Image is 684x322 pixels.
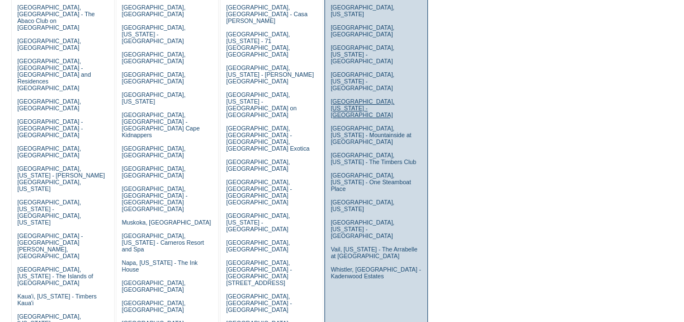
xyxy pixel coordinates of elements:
a: [GEOGRAPHIC_DATA], [US_STATE] [331,199,394,212]
a: [GEOGRAPHIC_DATA], [US_STATE] - [GEOGRAPHIC_DATA] [331,44,394,64]
a: [GEOGRAPHIC_DATA], [GEOGRAPHIC_DATA] - [GEOGRAPHIC_DATA] and Residences [GEOGRAPHIC_DATA] [17,58,91,91]
a: [GEOGRAPHIC_DATA], [GEOGRAPHIC_DATA] - [GEOGRAPHIC_DATA], [GEOGRAPHIC_DATA] Exotica [226,125,309,152]
a: [GEOGRAPHIC_DATA], [US_STATE] - [GEOGRAPHIC_DATA] [122,24,186,44]
a: [GEOGRAPHIC_DATA], [GEOGRAPHIC_DATA] [226,158,290,172]
a: [GEOGRAPHIC_DATA], [US_STATE] - [GEOGRAPHIC_DATA] [331,71,394,91]
a: [GEOGRAPHIC_DATA] - [GEOGRAPHIC_DATA][PERSON_NAME], [GEOGRAPHIC_DATA] [17,232,83,259]
a: [GEOGRAPHIC_DATA], [US_STATE] - [GEOGRAPHIC_DATA] [226,212,290,232]
a: [GEOGRAPHIC_DATA] - [GEOGRAPHIC_DATA] - [GEOGRAPHIC_DATA] [17,118,83,138]
a: [GEOGRAPHIC_DATA], [US_STATE] - [GEOGRAPHIC_DATA] [331,219,394,239]
a: [GEOGRAPHIC_DATA], [GEOGRAPHIC_DATA] [331,24,394,38]
a: Vail, [US_STATE] - The Arrabelle at [GEOGRAPHIC_DATA] [331,246,417,259]
a: [GEOGRAPHIC_DATA], [GEOGRAPHIC_DATA] [226,239,290,253]
a: [GEOGRAPHIC_DATA], [US_STATE] [331,4,394,17]
a: [GEOGRAPHIC_DATA], [US_STATE] - Mountainside at [GEOGRAPHIC_DATA] [331,125,411,145]
a: [GEOGRAPHIC_DATA], [US_STATE] - [GEOGRAPHIC_DATA] on [GEOGRAPHIC_DATA] [226,91,296,118]
a: [GEOGRAPHIC_DATA], [GEOGRAPHIC_DATA] [122,300,186,313]
a: [GEOGRAPHIC_DATA], [GEOGRAPHIC_DATA] - Casa [PERSON_NAME] [226,4,307,24]
a: [GEOGRAPHIC_DATA], [US_STATE] - 71 [GEOGRAPHIC_DATA], [GEOGRAPHIC_DATA] [226,31,290,58]
a: Muskoka, [GEOGRAPHIC_DATA] [122,219,211,226]
a: [GEOGRAPHIC_DATA], [GEOGRAPHIC_DATA] - [GEOGRAPHIC_DATA] [GEOGRAPHIC_DATA] [122,185,187,212]
a: [GEOGRAPHIC_DATA], [GEOGRAPHIC_DATA] [122,4,186,17]
a: [GEOGRAPHIC_DATA], [US_STATE] - Carneros Resort and Spa [122,232,204,253]
a: [GEOGRAPHIC_DATA], [GEOGRAPHIC_DATA] [17,98,81,111]
a: [GEOGRAPHIC_DATA], [GEOGRAPHIC_DATA] - [GEOGRAPHIC_DATA] [GEOGRAPHIC_DATA] [226,179,291,206]
a: [GEOGRAPHIC_DATA], [GEOGRAPHIC_DATA] [17,145,81,158]
a: [GEOGRAPHIC_DATA], [GEOGRAPHIC_DATA] [122,71,186,85]
a: [GEOGRAPHIC_DATA], [US_STATE] - [GEOGRAPHIC_DATA], [US_STATE] [17,199,81,226]
a: [GEOGRAPHIC_DATA], [US_STATE] - [PERSON_NAME][GEOGRAPHIC_DATA], [US_STATE] [17,165,105,192]
a: [GEOGRAPHIC_DATA], [US_STATE] - [GEOGRAPHIC_DATA] [331,98,394,118]
a: [GEOGRAPHIC_DATA], [US_STATE] - One Steamboat Place [331,172,411,192]
a: Kaua'i, [US_STATE] - Timbers Kaua'i [17,293,97,306]
a: [GEOGRAPHIC_DATA], [GEOGRAPHIC_DATA] [122,165,186,179]
a: [GEOGRAPHIC_DATA], [GEOGRAPHIC_DATA] [122,279,186,293]
a: [GEOGRAPHIC_DATA], [US_STATE] [122,91,186,105]
a: [GEOGRAPHIC_DATA], [GEOGRAPHIC_DATA] - [GEOGRAPHIC_DATA] [226,293,291,313]
a: [GEOGRAPHIC_DATA], [US_STATE] - [PERSON_NAME][GEOGRAPHIC_DATA] [226,64,314,85]
a: [GEOGRAPHIC_DATA], [GEOGRAPHIC_DATA] [122,51,186,64]
a: Whistler, [GEOGRAPHIC_DATA] - Kadenwood Estates [331,266,421,279]
a: [GEOGRAPHIC_DATA], [GEOGRAPHIC_DATA] [17,38,81,51]
a: [GEOGRAPHIC_DATA], [GEOGRAPHIC_DATA] [122,145,186,158]
a: [GEOGRAPHIC_DATA], [US_STATE] - The Timbers Club [331,152,416,165]
a: [GEOGRAPHIC_DATA], [US_STATE] - The Islands of [GEOGRAPHIC_DATA] [17,266,93,286]
a: [GEOGRAPHIC_DATA], [GEOGRAPHIC_DATA] - [GEOGRAPHIC_DATA][STREET_ADDRESS] [226,259,291,286]
a: [GEOGRAPHIC_DATA], [GEOGRAPHIC_DATA] - The Abaco Club on [GEOGRAPHIC_DATA] [17,4,95,31]
a: [GEOGRAPHIC_DATA], [GEOGRAPHIC_DATA] - [GEOGRAPHIC_DATA] Cape Kidnappers [122,111,200,138]
a: Napa, [US_STATE] - The Ink House [122,259,198,273]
